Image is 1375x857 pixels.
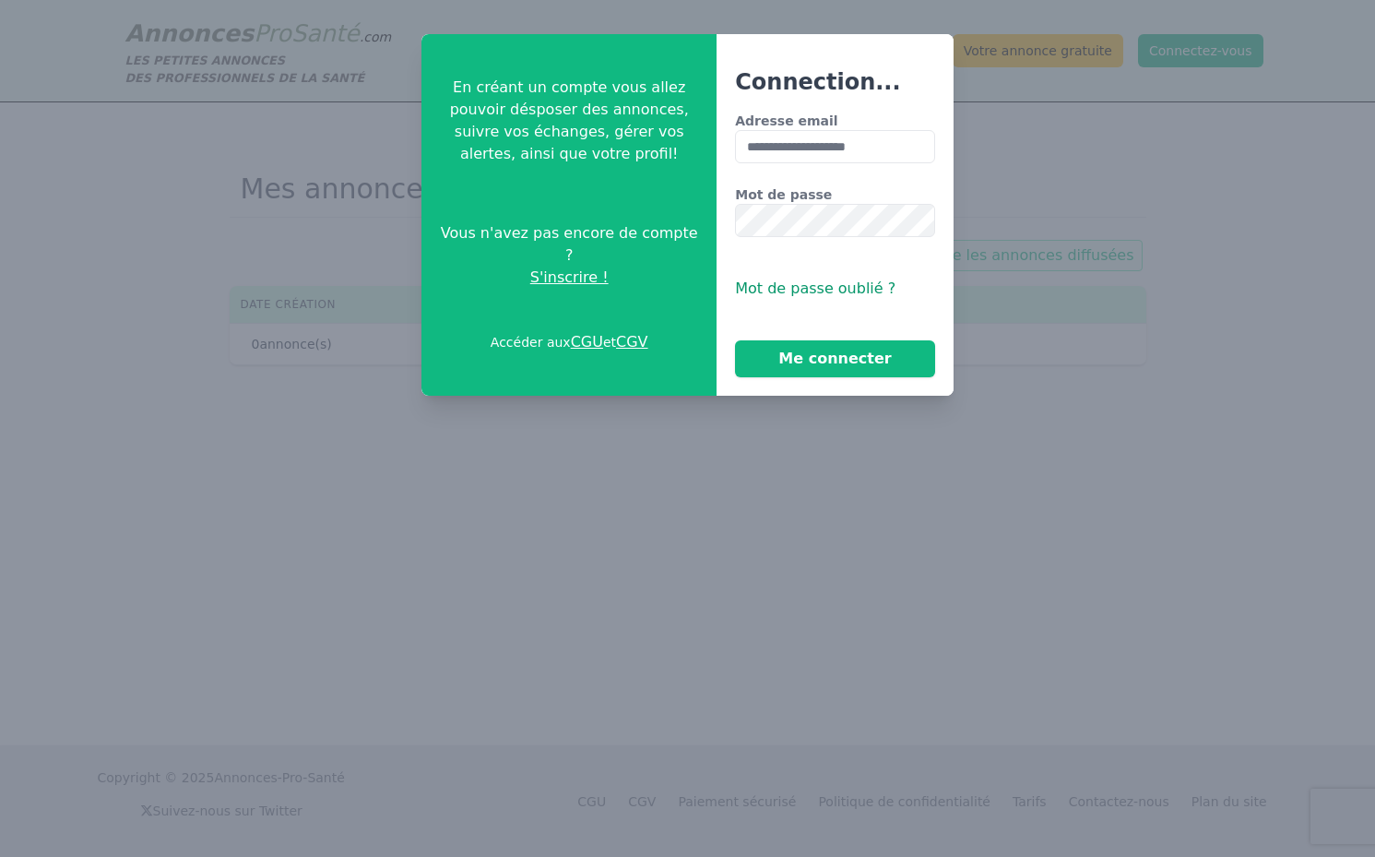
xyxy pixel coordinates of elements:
[735,185,935,204] label: Mot de passe
[735,340,935,377] button: Me connecter
[571,333,603,351] a: CGU
[616,333,648,351] a: CGV
[436,222,702,267] span: Vous n'avez pas encore de compte ?
[735,67,935,97] h3: Connection...
[436,77,702,165] p: En créant un compte vous allez pouvoir désposer des annonces, suivre vos échanges, gérer vos aler...
[530,267,609,289] span: S'inscrire !
[735,280,895,297] span: Mot de passe oublié ?
[735,112,935,130] label: Adresse email
[491,331,648,353] p: Accéder aux et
